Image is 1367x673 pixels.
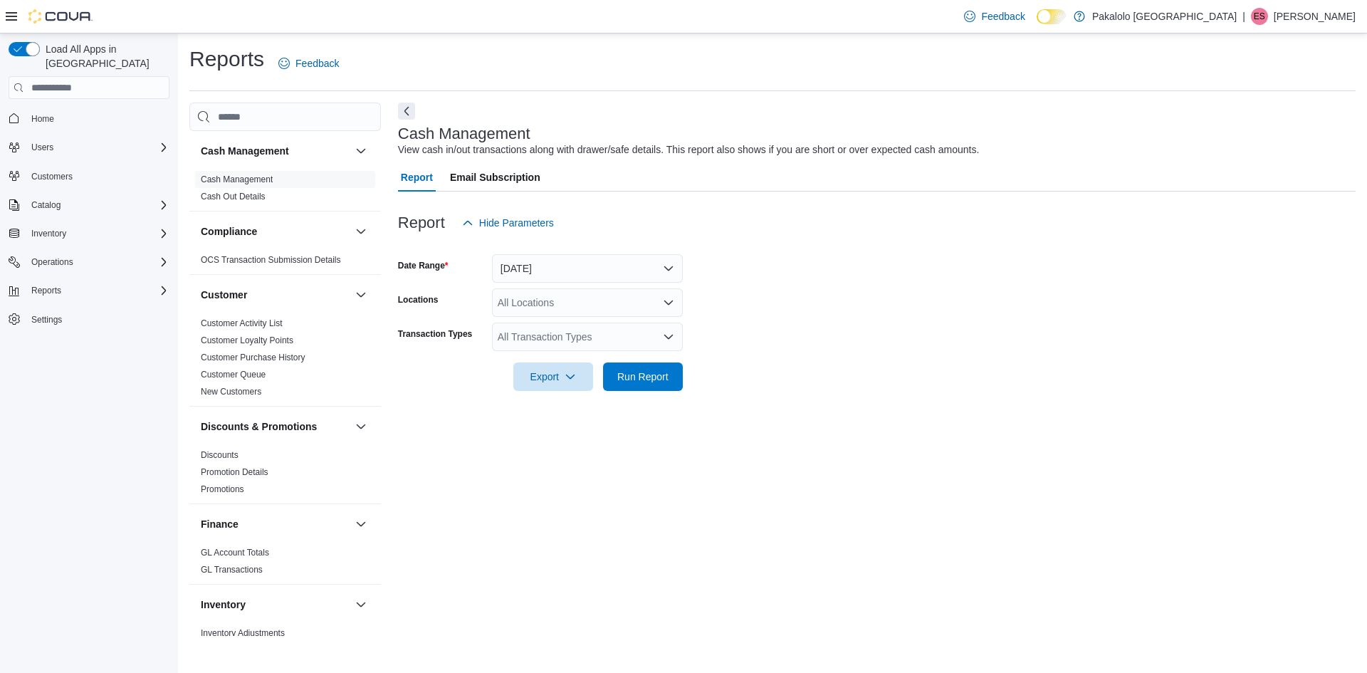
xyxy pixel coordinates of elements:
[398,142,980,157] div: View cash in/out transactions along with drawer/safe details. This report also shows if you are s...
[352,286,370,303] button: Customer
[1037,24,1037,25] span: Dark Mode
[1242,8,1245,25] p: |
[201,467,268,477] a: Promotion Details
[3,281,175,301] button: Reports
[398,294,439,306] label: Locations
[26,197,169,214] span: Catalog
[201,547,269,558] span: GL Account Totals
[3,166,175,187] button: Customers
[663,331,674,343] button: Open list of options
[31,228,66,239] span: Inventory
[1254,8,1265,25] span: ES
[398,103,415,120] button: Next
[201,386,261,397] span: New Customers
[201,387,261,397] a: New Customers
[398,214,445,231] h3: Report
[398,260,449,271] label: Date Range
[398,328,472,340] label: Transaction Types
[201,484,244,495] span: Promotions
[492,254,683,283] button: [DATE]
[201,370,266,380] a: Customer Queue
[479,216,554,230] span: Hide Parameters
[26,254,169,271] span: Operations
[450,163,540,192] span: Email Subscription
[401,163,433,192] span: Report
[352,516,370,533] button: Finance
[31,142,53,153] span: Users
[201,419,317,434] h3: Discounts & Promotions
[3,309,175,330] button: Settings
[1251,8,1268,25] div: Eli Saikaley
[26,282,169,299] span: Reports
[617,370,669,384] span: Run Report
[26,197,66,214] button: Catalog
[201,627,285,639] span: Inventory Adjustments
[201,517,350,531] button: Finance
[201,598,246,612] h3: Inventory
[26,282,67,299] button: Reports
[28,9,93,24] img: Cova
[3,224,175,244] button: Inventory
[295,56,339,71] span: Feedback
[201,174,273,185] span: Cash Management
[26,139,169,156] span: Users
[201,288,247,302] h3: Customer
[201,335,293,345] a: Customer Loyalty Points
[201,564,263,575] span: GL Transactions
[31,113,54,125] span: Home
[398,125,530,142] h3: Cash Management
[201,255,341,265] a: OCS Transaction Submission Details
[981,9,1025,24] span: Feedback
[273,49,345,78] a: Feedback
[201,466,268,478] span: Promotion Details
[201,484,244,494] a: Promotions
[201,224,350,239] button: Compliance
[201,548,269,558] a: GL Account Totals
[201,254,341,266] span: OCS Transaction Submission Details
[189,251,381,274] div: Compliance
[201,565,263,575] a: GL Transactions
[352,142,370,160] button: Cash Management
[663,297,674,308] button: Open list of options
[26,109,169,127] span: Home
[201,318,283,329] span: Customer Activity List
[1037,9,1067,24] input: Dark Mode
[31,199,61,211] span: Catalog
[201,352,305,363] span: Customer Purchase History
[189,315,381,406] div: Customer
[26,110,60,127] a: Home
[201,517,239,531] h3: Finance
[201,450,239,460] a: Discounts
[201,369,266,380] span: Customer Queue
[201,144,289,158] h3: Cash Management
[352,418,370,435] button: Discounts & Promotions
[3,195,175,215] button: Catalog
[9,102,169,367] nav: Complex example
[352,596,370,613] button: Inventory
[513,362,593,391] button: Export
[201,449,239,461] span: Discounts
[31,256,73,268] span: Operations
[201,419,350,434] button: Discounts & Promotions
[3,252,175,272] button: Operations
[26,254,79,271] button: Operations
[31,314,62,325] span: Settings
[26,311,68,328] a: Settings
[189,544,381,584] div: Finance
[201,318,283,328] a: Customer Activity List
[40,42,169,71] span: Load All Apps in [GEOGRAPHIC_DATA]
[201,144,350,158] button: Cash Management
[26,311,169,328] span: Settings
[26,225,169,242] span: Inventory
[26,168,78,185] a: Customers
[31,285,61,296] span: Reports
[201,353,305,362] a: Customer Purchase History
[26,225,72,242] button: Inventory
[958,2,1030,31] a: Feedback
[201,191,266,202] span: Cash Out Details
[201,174,273,184] a: Cash Management
[352,223,370,240] button: Compliance
[31,171,73,182] span: Customers
[1092,8,1237,25] p: Pakalolo [GEOGRAPHIC_DATA]
[201,598,350,612] button: Inventory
